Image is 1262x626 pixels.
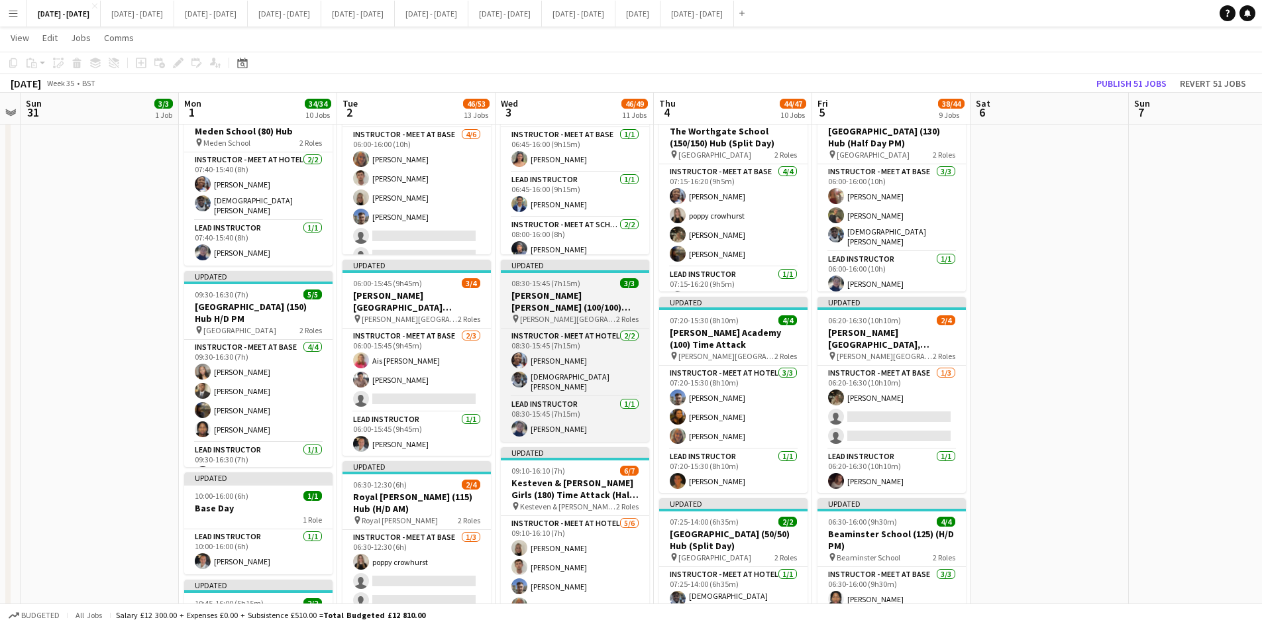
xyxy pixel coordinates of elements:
app-job-card: Updated06:00-16:00 (10h)4/4[GEOGRAPHIC_DATA] (130) Hub (Half Day PM) [GEOGRAPHIC_DATA]2 RolesInst... [817,95,966,291]
app-card-role: Instructor - Meet at Base3/306:00-16:00 (10h)[PERSON_NAME][PERSON_NAME][DEMOGRAPHIC_DATA][PERSON_... [817,164,966,252]
span: 34/34 [305,99,331,109]
span: Budgeted [21,611,60,620]
button: Revert 51 jobs [1175,75,1251,92]
app-card-role: Instructor - Meet at School2/208:00-16:00 (8h)[PERSON_NAME] [501,217,649,282]
span: 2/2 [303,598,322,608]
button: [DATE] - [DATE] [248,1,321,26]
span: 31 [24,105,42,120]
div: Updated [501,260,649,270]
div: Updated07:15-16:20 (9h5m)5/5The Worthgate School (150/150) Hub (Split Day) [GEOGRAPHIC_DATA]2 Rol... [659,95,808,291]
app-card-role: Lead Instructor1/106:00-15:45 (9h45m)[PERSON_NAME] [342,412,491,457]
app-card-role: Instructor - Meet at Hotel2/207:40-15:40 (8h)[PERSON_NAME][DEMOGRAPHIC_DATA][PERSON_NAME] [184,152,333,221]
div: Updated06:45-16:00 (9h15m)4/4[PERSON_NAME][GEOGRAPHIC_DATA] Girls (120/120) Hub (Split Day) [PERS... [501,58,649,254]
span: 2 Roles [933,150,955,160]
app-card-role: Instructor - Meet at Base1/306:30-12:30 (6h)poppy crowhurst [342,530,491,613]
app-job-card: Updated06:00-15:45 (9h45m)3/4[PERSON_NAME][GEOGRAPHIC_DATA][PERSON_NAME] (100) Time Attack [PERSO... [342,260,491,456]
span: 09:10-16:10 (7h) [511,466,565,476]
span: [PERSON_NAME][GEOGRAPHIC_DATA] [520,314,616,324]
div: Updated08:30-15:45 (7h15m)3/3[PERSON_NAME] [PERSON_NAME] (100/100) Hub (Split Day) [PERSON_NAME][... [501,260,649,442]
span: Kesteven & [PERSON_NAME] Girls [520,501,616,511]
span: 2 Roles [933,351,955,361]
div: 11 Jobs [622,110,647,120]
app-job-card: Updated07:40-15:40 (8h)3/3Meden School (80) Hub Meden School2 RolesInstructor - Meet at Hotel2/20... [184,95,333,266]
h3: Kesteven & [PERSON_NAME] Girls (180) Time Attack (Half Day PM) [501,477,649,501]
span: All jobs [73,610,105,620]
span: 44/47 [780,99,806,109]
button: [DATE] [615,1,660,26]
button: [DATE] - [DATE] [27,1,101,26]
span: Mon [184,97,201,109]
app-card-role: Instructor - Meet at Hotel3/307:20-15:30 (8h10m)[PERSON_NAME][PERSON_NAME][PERSON_NAME] [659,366,808,449]
button: Publish 51 jobs [1091,75,1172,92]
button: [DATE] - [DATE] [468,1,542,26]
div: Updated [342,260,491,270]
span: 3/4 [462,278,480,288]
button: [DATE] - [DATE] [542,1,615,26]
span: [GEOGRAPHIC_DATA] [203,325,276,335]
span: 06:30-12:30 (6h) [353,480,407,490]
span: 06:30-16:00 (9h30m) [828,517,897,527]
span: 3/3 [620,278,639,288]
button: [DATE] - [DATE] [174,1,248,26]
h3: The Worthgate School (150/150) Hub (Split Day) [659,125,808,149]
span: 2 Roles [616,314,639,324]
span: 1/1 [303,491,322,501]
span: Sat [976,97,990,109]
app-job-card: Updated07:20-15:30 (8h10m)4/4[PERSON_NAME] Academy (100) Time Attack [PERSON_NAME][GEOGRAPHIC_DAT... [659,297,808,493]
span: 5 [815,105,828,120]
span: Wed [501,97,518,109]
h3: Base Day [184,502,333,514]
a: View [5,29,34,46]
div: Updated [342,461,491,472]
span: 2 Roles [616,501,639,511]
span: 4/4 [778,315,797,325]
span: Tue [342,97,358,109]
span: 4 [657,105,676,120]
span: 08:30-15:45 (7h15m) [511,278,580,288]
span: View [11,32,29,44]
span: 10:45-16:00 (5h15m) [195,598,264,608]
div: Updated [817,297,966,307]
div: 10 Jobs [305,110,331,120]
span: Edit [42,32,58,44]
div: Updated [184,472,333,483]
span: 2 Roles [933,552,955,562]
span: 2 Roles [774,351,797,361]
span: 2 Roles [299,138,322,148]
h3: Meden School (80) Hub [184,125,333,137]
app-job-card: Updated06:00-16:00 (10h)5/7The Hastings Academy (185) Time Attack The Hastings Academy2 RolesInst... [342,58,491,254]
span: 2/4 [937,315,955,325]
span: Thu [659,97,676,109]
div: 9 Jobs [939,110,964,120]
app-card-role: Instructor - Meet at Base4/606:00-16:00 (10h)[PERSON_NAME][PERSON_NAME][PERSON_NAME][PERSON_NAME] [342,127,491,268]
span: 4/4 [937,517,955,527]
span: 07:25-14:00 (6h35m) [670,517,739,527]
app-card-role: Instructor - Meet at Base1/106:45-16:00 (9h15m)[PERSON_NAME] [501,127,649,172]
h3: Royal [PERSON_NAME] (115) Hub (H/D AM) [342,491,491,515]
span: [PERSON_NAME][GEOGRAPHIC_DATA] [678,351,774,361]
span: 07:20-15:30 (8h10m) [670,315,739,325]
app-job-card: Updated10:00-16:00 (6h)1/1Base Day1 RoleLead Instructor1/110:00-16:00 (6h)[PERSON_NAME] [184,472,333,574]
app-card-role: Lead Instructor1/106:00-16:00 (10h)[PERSON_NAME] [817,252,966,297]
span: [PERSON_NAME][GEOGRAPHIC_DATA][PERSON_NAME] [362,314,458,324]
div: Updated [501,447,649,458]
div: 13 Jobs [464,110,489,120]
span: Jobs [71,32,91,44]
span: 3/3 [154,99,173,109]
app-card-role: Instructor - Meet at Base4/409:30-16:30 (7h)[PERSON_NAME][PERSON_NAME][PERSON_NAME][PERSON_NAME] [184,340,333,443]
a: Comms [99,29,139,46]
h3: [GEOGRAPHIC_DATA] (150) Hub H/D PM [184,301,333,325]
span: Fri [817,97,828,109]
div: Updated09:30-16:30 (7h)5/5[GEOGRAPHIC_DATA] (150) Hub H/D PM [GEOGRAPHIC_DATA]2 RolesInstructor -... [184,271,333,467]
span: 6/7 [620,466,639,476]
app-card-role: Lead Instructor1/108:30-15:45 (7h15m)[PERSON_NAME] [501,397,649,442]
app-card-role: Lead Instructor1/110:00-16:00 (6h)[PERSON_NAME] [184,529,333,574]
app-card-role: Instructor - Meet at Base4/407:15-16:20 (9h5m)[PERSON_NAME]poppy crowhurst[PERSON_NAME][PERSON_NAME] [659,164,808,267]
span: 2 Roles [458,314,480,324]
span: 7 [1132,105,1150,120]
